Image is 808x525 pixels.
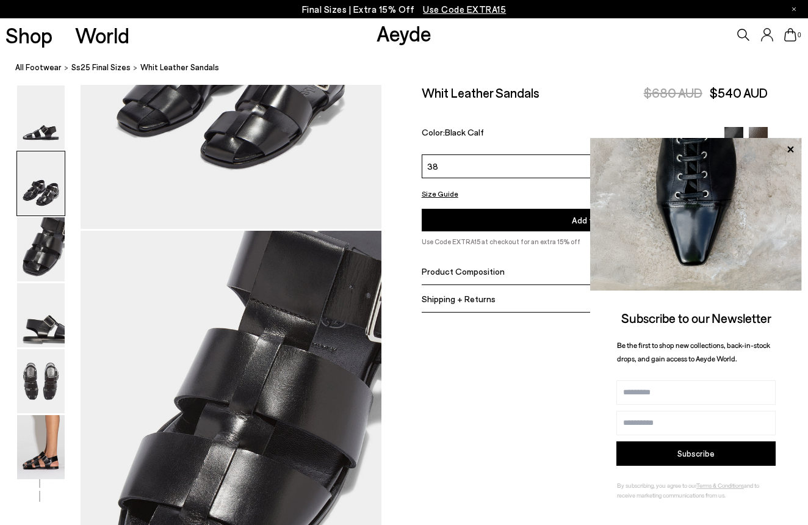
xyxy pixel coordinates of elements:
span: $680 AUD [644,85,702,100]
img: Whit Leather Sandals - Image 5 [17,349,65,413]
button: Subscribe [616,441,776,466]
span: 0 [796,32,803,38]
img: Whit Leather Sandals - Image 2 [17,151,65,215]
img: Whit Leather Sandals - Image 1 [17,85,65,150]
a: Shop [5,24,52,46]
a: All Footwear [15,61,62,74]
span: Ss25 Final Sizes [71,62,131,72]
h2: Whit Leather Sandals [422,85,539,100]
img: Whit Leather Sandals - Image 4 [17,283,65,347]
a: Aeyde [377,20,431,46]
a: World [75,24,129,46]
a: Terms & Conditions [696,482,744,489]
span: Add to Cart [572,215,617,225]
span: Whit Leather Sandals [140,61,219,74]
img: Whit Leather Sandals - Image 3 [17,217,65,281]
p: Final Sizes | Extra 15% Off [302,2,507,17]
button: Size Guide [422,186,458,201]
span: Black Calf [445,127,484,137]
span: Shipping + Returns [422,294,496,304]
p: Use Code EXTRA15 at checkout for an extra 15% off [422,236,768,247]
div: Color: [422,127,713,141]
span: Be the first to shop new collections, back-in-stock drops, and gain access to Aeyde World. [617,341,770,363]
span: Subscribe to our Newsletter [621,310,771,325]
img: Whit Leather Sandals - Image 6 [17,415,65,479]
img: ca3f721fb6ff708a270709c41d776025.jpg [590,138,802,291]
span: $540 AUD [710,85,768,100]
span: 38 [427,160,438,173]
nav: breadcrumb [15,51,808,85]
button: Add to Cart [422,209,768,231]
span: Product Composition [422,266,505,277]
a: Ss25 Final Sizes [71,61,131,74]
span: By subscribing, you agree to our [617,482,696,489]
span: Navigate to /collections/ss25-final-sizes [423,4,506,15]
a: 0 [784,28,796,42]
